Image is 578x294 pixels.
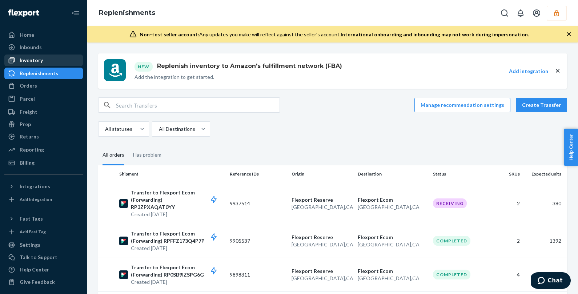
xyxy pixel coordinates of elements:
[4,106,83,118] a: Freight
[20,44,42,51] div: Inbounds
[20,31,34,39] div: Home
[116,165,227,183] th: Shipment
[358,196,427,204] p: Flexport Ecom
[103,145,124,165] div: All orders
[4,144,83,156] a: Reporting
[4,276,83,288] button: Give Feedback
[20,146,44,153] div: Reporting
[131,278,224,286] p: Created [DATE]
[4,131,83,142] a: Returns
[135,73,342,81] p: Add the integration to get started.
[4,239,83,251] a: Settings
[68,6,83,20] button: Close Navigation
[131,211,224,218] p: Created [DATE]
[20,254,57,261] div: Talk to Support
[20,133,39,140] div: Returns
[8,9,39,17] img: Flexport logo
[131,245,224,252] p: Created [DATE]
[4,55,83,66] a: Inventory
[4,80,83,92] a: Orders
[355,165,430,183] th: Destination
[20,215,43,222] div: Fast Tags
[227,165,289,183] th: Reference IDs
[104,125,105,133] input: All statuses
[4,68,83,79] a: Replenishments
[105,125,132,133] div: All statuses
[554,67,561,75] button: close
[20,278,55,286] div: Give Feedback
[154,62,342,71] h1: Replenish inventory to Amazon's fulfillment network (FBA)
[227,224,289,258] td: 9905537
[131,189,224,211] p: Transfer to Flexport Ecom (Forwarding) RP3ZPXAQAT0YY
[131,264,224,278] p: Transfer to Flexport Ecom (Forwarding) RP0SB9IZSPG6G
[20,159,35,166] div: Billing
[131,230,224,245] p: Transfer to Flexport Ecom (Forwarding) RPFFZ173Q4P7P
[4,41,83,53] a: Inbounds
[140,31,529,38] div: Any updates you make will reflect against the seller's account.
[531,272,571,290] iframe: Opens a widget where you can chat to one of our agents
[492,224,523,258] td: 2
[4,213,83,225] button: Fast Tags
[414,98,510,112] button: Manage recommendation settings
[433,198,467,208] div: Receiving
[433,270,470,279] div: Completed
[20,121,31,128] div: Prep
[523,183,567,224] td: 380
[20,241,40,249] div: Settings
[513,6,528,20] button: Open notifications
[358,267,427,275] p: Flexport Ecom
[430,165,492,183] th: Status
[292,275,352,282] p: [GEOGRAPHIC_DATA] , CA
[20,95,35,102] div: Parcel
[20,196,52,202] div: Add Integration
[4,118,83,130] a: Prep
[20,57,43,64] div: Inventory
[4,195,83,204] a: Add Integration
[497,6,512,20] button: Open Search Box
[292,204,352,211] p: [GEOGRAPHIC_DATA] , CA
[341,31,529,37] span: International onboarding and inbounding may not work during impersonation.
[99,9,155,17] a: Replenishments
[93,3,161,24] ol: breadcrumbs
[292,196,352,204] p: Flexport Reserve
[358,234,427,241] p: Flexport Ecom
[116,98,280,112] input: Search Transfers
[564,129,578,166] button: Help Center
[4,93,83,105] a: Parcel
[358,204,427,211] p: [GEOGRAPHIC_DATA] , CA
[4,264,83,275] a: Help Center
[523,258,567,291] td: 1084
[289,165,355,183] th: Origin
[20,70,58,77] div: Replenishments
[20,183,50,190] div: Integrations
[140,31,199,37] span: Non-test seller account:
[292,234,352,241] p: Flexport Reserve
[135,62,153,72] div: New
[358,275,427,282] p: [GEOGRAPHIC_DATA] , CA
[20,266,49,273] div: Help Center
[523,224,567,258] td: 1392
[20,82,37,89] div: Orders
[227,183,289,224] td: 9937514
[4,251,83,263] button: Talk to Support
[516,98,567,112] button: Create Transfer
[20,108,37,116] div: Freight
[4,227,83,236] a: Add Fast Tag
[492,183,523,224] td: 2
[358,241,427,248] p: [GEOGRAPHIC_DATA] , CA
[227,258,289,291] td: 9898311
[4,29,83,41] a: Home
[20,229,46,235] div: Add Fast Tag
[492,165,523,183] th: SKUs
[509,68,548,75] button: Add integration
[523,165,567,183] th: Expected units
[4,181,83,192] button: Integrations
[158,125,159,133] input: All Destinations
[292,267,352,275] p: Flexport Reserve
[529,6,544,20] button: Open account menu
[433,236,470,246] div: Completed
